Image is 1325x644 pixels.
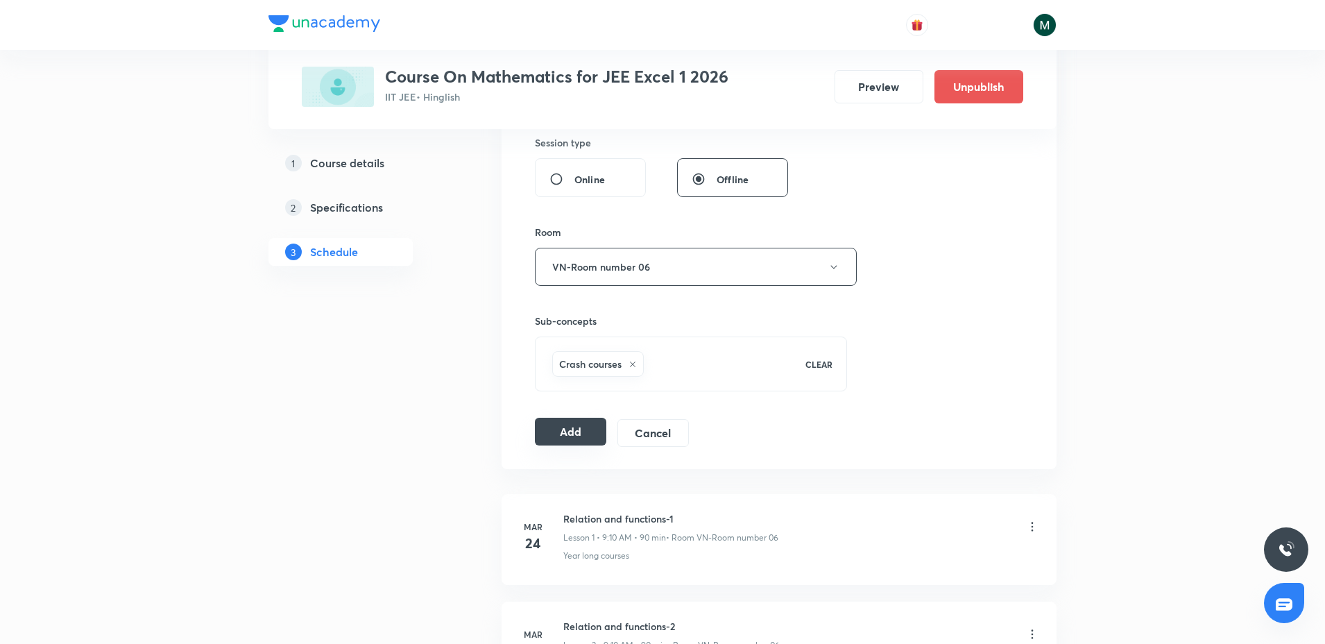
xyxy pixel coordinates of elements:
[1278,541,1294,558] img: ttu
[535,418,606,446] button: Add
[563,532,666,544] p: Lesson 1 • 9:10 AM • 90 min
[268,194,457,221] a: 2Specifications
[385,67,728,87] h3: Course On Mathematics for JEE Excel 1 2026
[559,357,622,371] h6: Crash courses
[519,628,547,641] h6: Mar
[906,14,928,36] button: avatar
[285,199,302,216] p: 2
[1033,13,1057,37] img: Milind Shahare
[519,533,547,554] h4: 24
[535,135,591,150] h6: Session type
[310,199,383,216] h5: Specifications
[805,358,832,371] p: CLEAR
[302,67,374,107] img: D2833A18-C1EE-4D61-9E58-397E47780FFA_plus.png
[310,155,384,171] h5: Course details
[285,155,302,171] p: 1
[519,520,547,533] h6: Mar
[666,532,778,544] p: • Room VN-Room number 06
[535,314,847,328] h6: Sub-concepts
[268,149,457,177] a: 1Course details
[385,90,728,104] p: IIT JEE • Hinglish
[574,172,605,187] span: Online
[563,619,780,634] h6: Relation and functions-2
[268,15,380,32] img: Company Logo
[911,19,923,31] img: avatar
[535,248,857,286] button: VN-Room number 06
[835,70,923,103] button: Preview
[617,419,689,447] button: Cancel
[563,550,629,562] p: Year long courses
[310,244,358,260] h5: Schedule
[717,172,749,187] span: Offline
[535,225,561,239] h6: Room
[285,244,302,260] p: 3
[934,70,1023,103] button: Unpublish
[268,15,380,35] a: Company Logo
[563,511,778,526] h6: Relation and functions-1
